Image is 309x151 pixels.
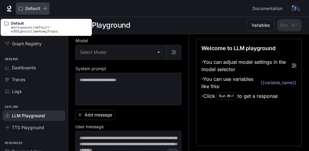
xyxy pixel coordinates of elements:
img: User avatar [291,4,300,13]
span: LLM Playground [12,112,45,119]
span: Select Model [80,49,106,55]
li: - You can use variables like this: [201,74,297,91]
div: Run [216,92,236,100]
p: System prompt [75,67,106,71]
a: Traces [2,74,65,85]
p: workspaces/default-e301gexzsijwe4vwyfnqsa [11,25,88,33]
a: Logs [2,86,65,97]
div: Select Model [76,45,166,59]
button: User avatar [290,2,302,15]
a: Documentation [250,2,287,15]
button: Add message [75,110,115,120]
li: - You can adjust model settings in the model selector [201,57,297,74]
button: All workspaces [16,2,50,15]
span: Graph Registry [12,40,42,47]
li: - Click to get a response [201,91,297,101]
span: Traces [12,76,25,83]
p: Welcome to LLM playground [201,44,276,52]
code: {{variable_name}} [261,80,297,86]
a: LLM Playground [2,110,65,121]
button: Variables [247,19,275,31]
span: Dashboards [12,64,36,71]
p: ⌘⏎ [227,94,234,98]
p: Default [11,21,88,25]
a: Graph Registry [2,38,65,49]
h1: LLM Playground [75,19,130,31]
a: TTS Playground [2,122,65,133]
span: Logs [12,88,22,94]
span: TTS Playground [12,124,44,131]
span: Documentation [252,5,283,12]
a: Dashboards [2,62,65,73]
p: Default [25,6,40,11]
p: User message [75,125,104,129]
p: Model [75,39,88,43]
